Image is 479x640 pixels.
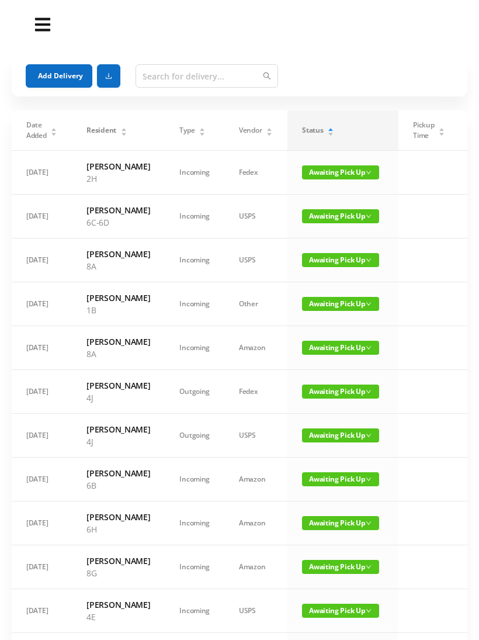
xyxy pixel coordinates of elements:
[86,348,150,360] p: 8A
[86,479,150,492] p: 6B
[439,126,445,130] i: icon: caret-up
[199,126,206,133] div: Sort
[224,151,287,195] td: Fedex
[165,458,224,501] td: Incoming
[165,589,224,633] td: Incoming
[302,560,379,574] span: Awaiting Pick Up
[366,345,372,351] i: icon: down
[302,516,379,530] span: Awaiting Pick Up
[86,567,150,579] p: 8G
[366,169,372,175] i: icon: down
[266,126,273,133] div: Sort
[86,555,150,567] h6: [PERSON_NAME]
[413,120,434,141] span: Pickup Time
[328,126,334,130] i: icon: caret-up
[224,282,287,326] td: Other
[86,304,150,316] p: 1B
[120,126,127,133] div: Sort
[86,379,150,392] h6: [PERSON_NAME]
[199,131,206,134] i: icon: caret-down
[86,511,150,523] h6: [PERSON_NAME]
[224,238,287,282] td: USPS
[224,195,287,238] td: USPS
[366,301,372,307] i: icon: down
[266,126,273,130] i: icon: caret-up
[50,126,57,133] div: Sort
[86,335,150,348] h6: [PERSON_NAME]
[12,458,72,501] td: [DATE]
[328,131,334,134] i: icon: caret-down
[12,326,72,370] td: [DATE]
[366,476,372,482] i: icon: down
[97,64,120,88] button: icon: download
[165,370,224,414] td: Outgoing
[224,545,287,589] td: Amazon
[120,131,127,134] i: icon: caret-down
[302,297,379,311] span: Awaiting Pick Up
[12,282,72,326] td: [DATE]
[165,501,224,545] td: Incoming
[266,131,273,134] i: icon: caret-down
[86,523,150,535] p: 6H
[224,326,287,370] td: Amazon
[86,392,150,404] p: 4J
[438,126,445,133] div: Sort
[302,604,379,618] span: Awaiting Pick Up
[136,64,278,88] input: Search for delivery...
[302,341,379,355] span: Awaiting Pick Up
[179,125,195,136] span: Type
[12,195,72,238] td: [DATE]
[86,216,150,229] p: 6C-6D
[86,435,150,448] p: 4J
[86,172,150,185] p: 2H
[366,608,372,614] i: icon: down
[224,370,287,414] td: Fedex
[302,253,379,267] span: Awaiting Pick Up
[86,292,150,304] h6: [PERSON_NAME]
[12,414,72,458] td: [DATE]
[12,151,72,195] td: [DATE]
[224,589,287,633] td: USPS
[302,385,379,399] span: Awaiting Pick Up
[86,160,150,172] h6: [PERSON_NAME]
[165,195,224,238] td: Incoming
[366,433,372,438] i: icon: down
[199,126,206,130] i: icon: caret-up
[12,545,72,589] td: [DATE]
[302,125,323,136] span: Status
[302,428,379,442] span: Awaiting Pick Up
[51,126,57,130] i: icon: caret-up
[439,131,445,134] i: icon: caret-down
[86,260,150,272] p: 8A
[165,545,224,589] td: Incoming
[165,151,224,195] td: Incoming
[366,213,372,219] i: icon: down
[86,467,150,479] h6: [PERSON_NAME]
[366,257,372,263] i: icon: down
[165,414,224,458] td: Outgoing
[86,248,150,260] h6: [PERSON_NAME]
[366,389,372,395] i: icon: down
[165,326,224,370] td: Incoming
[224,414,287,458] td: USPS
[86,125,116,136] span: Resident
[86,423,150,435] h6: [PERSON_NAME]
[263,72,271,80] i: icon: search
[366,520,372,526] i: icon: down
[26,120,47,141] span: Date Added
[12,370,72,414] td: [DATE]
[224,501,287,545] td: Amazon
[224,458,287,501] td: Amazon
[302,165,379,179] span: Awaiting Pick Up
[239,125,262,136] span: Vendor
[86,611,150,623] p: 4E
[120,126,127,130] i: icon: caret-up
[86,204,150,216] h6: [PERSON_NAME]
[165,238,224,282] td: Incoming
[12,238,72,282] td: [DATE]
[12,589,72,633] td: [DATE]
[302,209,379,223] span: Awaiting Pick Up
[26,64,92,88] button: Add Delivery
[12,501,72,545] td: [DATE]
[165,282,224,326] td: Incoming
